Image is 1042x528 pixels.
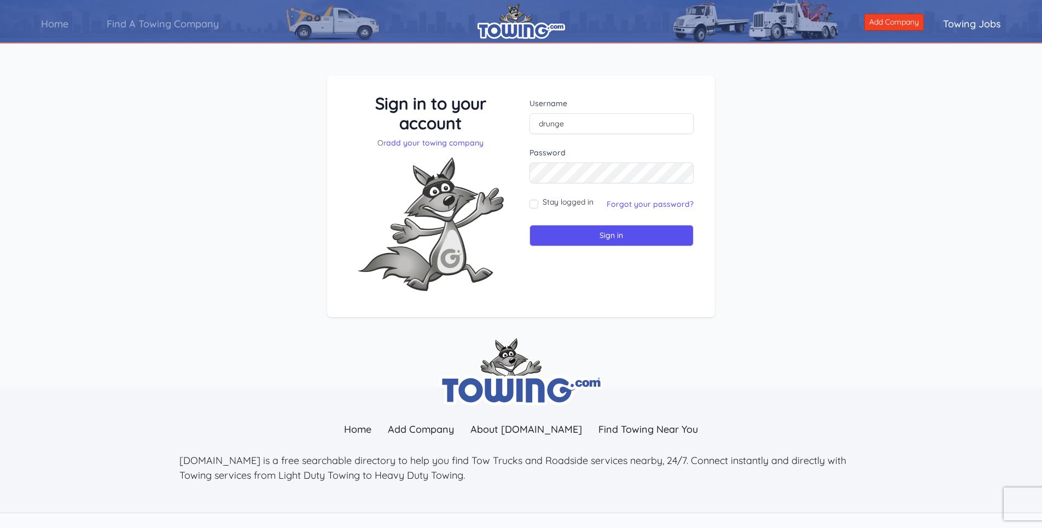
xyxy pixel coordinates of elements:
[386,138,484,148] a: add your towing company
[864,14,924,31] a: Add Company
[22,8,88,39] a: Home
[348,137,513,148] p: Or
[529,147,694,158] label: Password
[543,196,593,207] label: Stay logged in
[590,417,706,441] a: Find Towing Near You
[529,225,694,246] input: Sign in
[439,338,603,405] img: towing
[607,199,694,209] a: Forgot your password?
[462,417,590,441] a: About [DOMAIN_NAME]
[348,94,513,133] h3: Sign in to your account
[380,417,462,441] a: Add Company
[179,453,863,483] p: [DOMAIN_NAME] is a free searchable directory to help you find Tow Trucks and Roadside services ne...
[336,417,380,441] a: Home
[478,3,565,39] img: logo.png
[88,8,238,39] a: Find A Towing Company
[529,98,694,109] label: Username
[348,148,513,300] img: Fox-Excited.png
[924,8,1020,39] a: Towing Jobs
